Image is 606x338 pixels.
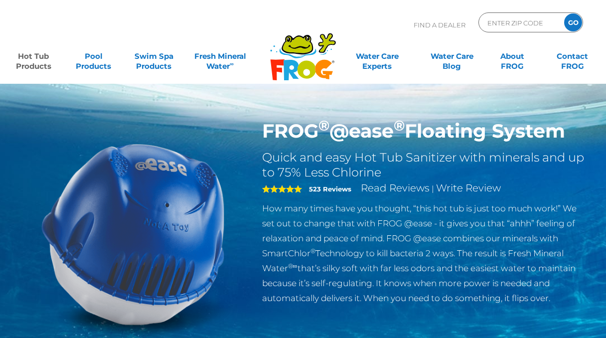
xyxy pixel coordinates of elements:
[394,117,405,134] sup: ®
[262,120,588,143] h1: FROG @ease Floating System
[262,201,588,306] p: How many times have you thought, “this hot tub is just too much work!” We set out to change that ...
[318,117,329,134] sup: ®
[10,46,57,66] a: Hot TubProducts
[70,46,117,66] a: PoolProducts
[429,46,475,66] a: Water CareBlog
[339,46,415,66] a: Water CareExperts
[230,60,234,67] sup: ∞
[288,262,298,270] sup: ®∞
[265,20,341,81] img: Frog Products Logo
[131,46,177,66] a: Swim SpaProducts
[310,247,315,255] sup: ®
[549,46,596,66] a: ContactFROG
[262,185,302,193] span: 5
[432,184,434,193] span: |
[414,12,465,37] p: Find A Dealer
[436,182,501,194] a: Write Review
[309,185,351,193] strong: 523 Reviews
[361,182,430,194] a: Read Reviews
[262,150,588,180] h2: Quick and easy Hot Tub Sanitizer with minerals and up to 75% Less Chlorine
[564,13,582,31] input: GO
[489,46,536,66] a: AboutFROG
[191,46,250,66] a: Fresh MineralWater∞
